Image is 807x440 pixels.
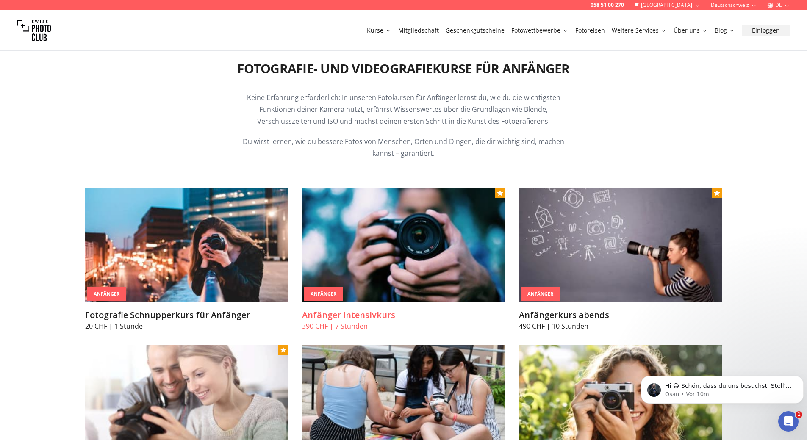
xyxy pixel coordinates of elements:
[508,25,572,36] button: Fotowettbewerbe
[742,25,790,36] button: Einloggen
[304,287,343,301] div: Anfänger
[638,358,807,417] iframe: Intercom notifications Nachricht
[591,2,624,8] a: 058 51 00 270
[442,25,508,36] button: Geschenkgutscheine
[519,188,722,331] a: Anfängerkurs abendsAnfängerAnfängerkurs abends490 CHF | 10 Stunden
[302,321,505,331] p: 390 CHF | 7 Stunden
[612,26,667,35] a: Weitere Services
[302,309,505,321] h3: Anfänger Intensivkurs
[302,188,505,331] a: Anfänger IntensivkursAnfängerAnfänger Intensivkurs390 CHF | 7 Stunden
[363,25,395,36] button: Kurse
[511,26,569,35] a: Fotowettbewerbe
[398,26,439,35] a: Mitgliedschaft
[302,188,505,302] img: Anfänger Intensivkurs
[85,188,288,331] a: Fotografie Schnupperkurs für AnfängerAnfängerFotografie Schnupperkurs für Anfänger20 CHF | 1 Stunde
[237,61,569,76] h2: Fotografie- und Videografiekurse für Anfänger
[608,25,670,36] button: Weitere Services
[519,188,722,302] img: Anfängerkurs abends
[715,26,735,35] a: Blog
[521,287,560,301] div: Anfänger
[796,411,802,418] span: 1
[519,309,722,321] h3: Anfängerkurs abends
[87,287,126,301] div: Anfänger
[674,26,708,35] a: Über uns
[519,321,722,331] p: 490 CHF | 10 Stunden
[241,91,566,127] p: Keine Erfahrung erforderlich: In unseren Fotokursen für Anfänger lernst du, wie du die wichtigste...
[778,411,799,432] iframe: Intercom live chat
[575,26,605,35] a: Fotoreisen
[572,25,608,36] button: Fotoreisen
[670,25,711,36] button: Über uns
[395,25,442,36] button: Mitgliedschaft
[17,14,51,47] img: Swiss photo club
[85,321,288,331] p: 20 CHF | 1 Stunde
[85,309,288,321] h3: Fotografie Schnupperkurs für Anfänger
[711,25,738,36] button: Blog
[241,136,566,159] p: Du wirst lernen, wie du bessere Fotos von Menschen, Orten und Dingen, die dir wichtig sind, mache...
[85,188,288,302] img: Fotografie Schnupperkurs für Anfänger
[367,26,391,35] a: Kurse
[446,26,505,35] a: Geschenkgutscheine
